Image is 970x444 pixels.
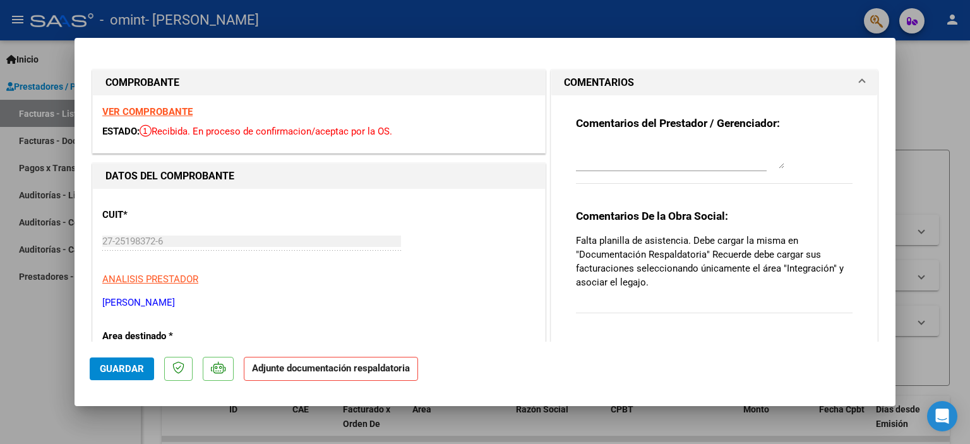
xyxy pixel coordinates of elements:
[102,126,140,137] span: ESTADO:
[564,75,634,90] h1: COMENTARIOS
[102,208,232,222] p: CUIT
[102,273,198,285] span: ANALISIS PRESTADOR
[576,234,853,289] p: Falta planilla de asistencia. Debe cargar la misma en "Documentación Respaldatoria" Recuerde debe...
[576,210,728,222] strong: Comentarios De la Obra Social:
[551,95,877,347] div: COMENTARIOS
[102,296,536,310] p: [PERSON_NAME]
[252,363,410,374] strong: Adjunte documentación respaldatoria
[105,76,179,88] strong: COMPROBANTE
[90,357,154,380] button: Guardar
[100,363,144,375] span: Guardar
[927,401,957,431] div: Open Intercom Messenger
[102,329,232,344] p: Area destinado *
[576,117,780,129] strong: Comentarios del Prestador / Gerenciador:
[105,170,234,182] strong: DATOS DEL COMPROBANTE
[102,106,193,117] a: VER COMPROBANTE
[551,70,877,95] mat-expansion-panel-header: COMENTARIOS
[140,126,392,137] span: Recibida. En proceso de confirmacion/aceptac por la OS.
